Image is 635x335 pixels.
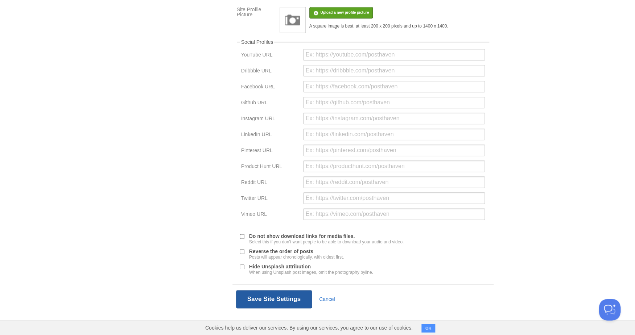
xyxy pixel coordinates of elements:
[241,116,299,123] label: Instagram URL
[241,148,299,155] label: Pinterest URL
[320,11,369,14] span: Upload a new profile picture
[241,196,299,202] label: Twitter URL
[241,164,299,171] label: Product Hunt URL
[303,113,485,124] input: Ex: https://instagram.com/posthaven
[282,9,304,31] img: image.png
[241,100,299,107] label: Github URL
[236,290,312,308] button: Save Site Settings
[303,65,485,76] input: Ex: https://dribbble.com/posthaven
[241,180,299,187] label: Reddit URL
[249,234,404,244] label: Do not show download links for media files.
[599,299,620,321] iframe: Help Scout Beacon - Open
[303,192,485,204] input: Ex: https://twitter.com/posthaven
[249,264,373,275] label: Hide Unsplash attribution
[241,132,299,139] label: LinkedIn URL
[303,97,485,108] input: Ex: https://github.com/posthaven
[421,324,436,332] button: OK
[319,296,335,302] a: Cancel
[249,270,373,275] div: When using Unsplash post images, omit the photography byline.
[237,7,275,19] label: Site Profile Picture
[303,49,485,60] input: Ex: https://youtube.com/posthaven
[303,208,485,220] input: Ex: https://vimeo.com/posthaven
[303,160,485,172] input: Ex: https://producthunt.com/posthaven
[241,84,299,91] label: Facebook URL
[303,81,485,92] input: Ex: https://facebook.com/posthaven
[198,321,420,335] span: Cookies help us deliver our services. By using our services, you agree to our use of cookies.
[249,255,344,259] div: Posts will appear chronologically, with oldest first.
[303,176,485,188] input: Ex: https://reddit.com/posthaven
[249,249,344,259] label: Reverse the order of posts
[303,129,485,140] input: Ex: https://linkedin.com/posthaven
[249,240,404,244] div: Select this if you don't want people to be able to download your audio and video.
[241,52,299,59] label: YouTube URL
[240,39,275,45] legend: Social Profiles
[303,145,485,156] input: Ex: https://pinterest.com/posthaven
[241,68,299,75] label: Dribbble URL
[309,24,448,28] div: A square image is best, at least 200 x 200 pixels and up to 1400 x 1400.
[241,212,299,218] label: Vimeo URL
